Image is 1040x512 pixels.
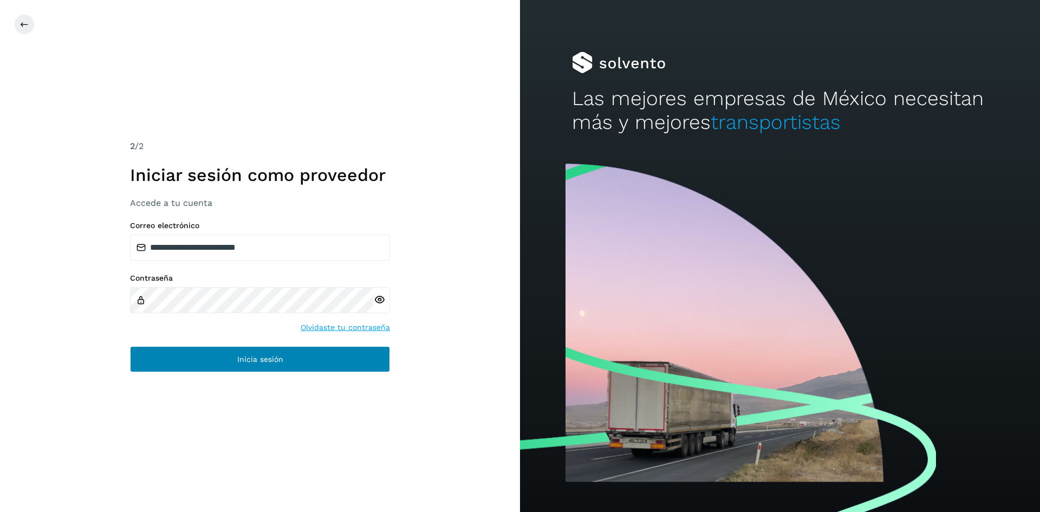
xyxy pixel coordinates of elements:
span: transportistas [711,111,841,134]
label: Contraseña [130,274,390,283]
h2: Las mejores empresas de México necesitan más y mejores [572,87,988,135]
h3: Accede a tu cuenta [130,198,390,208]
div: /2 [130,140,390,153]
span: 2 [130,141,135,151]
h1: Iniciar sesión como proveedor [130,165,390,185]
label: Correo electrónico [130,221,390,230]
button: Inicia sesión [130,346,390,372]
span: Inicia sesión [237,355,283,363]
a: Olvidaste tu contraseña [301,322,390,333]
